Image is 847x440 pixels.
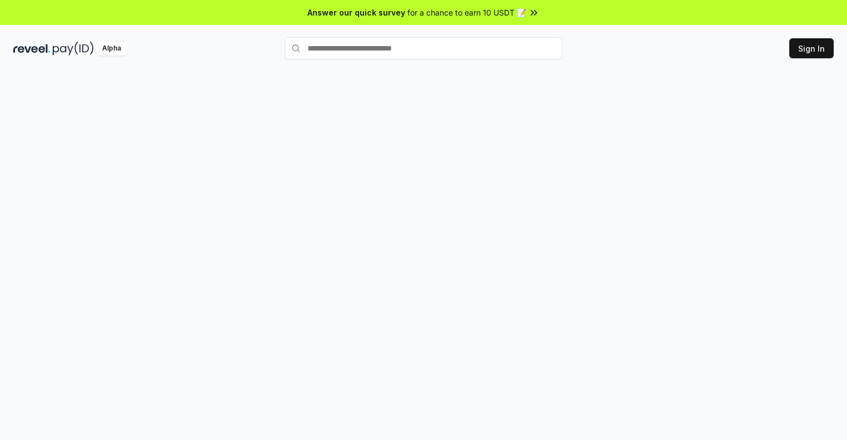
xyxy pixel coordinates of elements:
[13,42,51,55] img: reveel_dark
[407,7,526,18] span: for a chance to earn 10 USDT 📝
[53,42,94,55] img: pay_id
[307,7,405,18] span: Answer our quick survey
[96,42,127,55] div: Alpha
[789,38,834,58] button: Sign In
